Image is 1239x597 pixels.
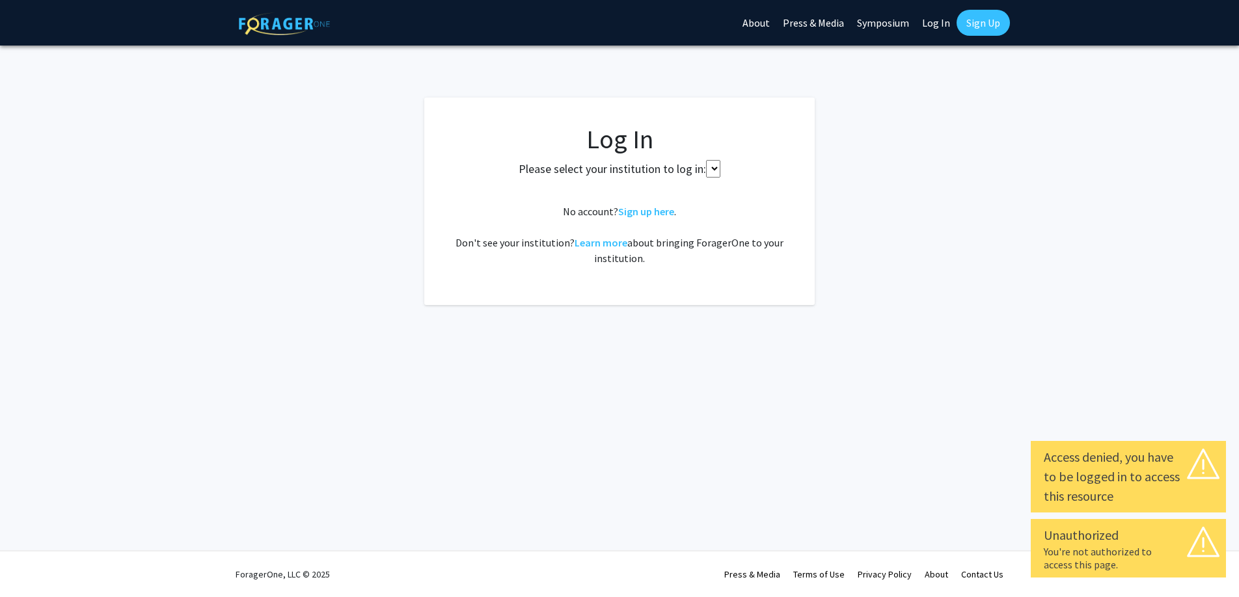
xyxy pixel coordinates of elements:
div: You're not authorized to access this page. [1044,545,1213,571]
a: Learn more about bringing ForagerOne to your institution [575,236,627,249]
a: Sign Up [957,10,1010,36]
div: Unauthorized [1044,525,1213,545]
label: Please select your institution to log in: [519,160,706,178]
a: Sign up here [618,205,674,218]
a: Contact Us [961,568,1003,580]
a: Privacy Policy [858,568,912,580]
div: Access denied, you have to be logged in to access this resource [1044,447,1213,506]
a: About [925,568,948,580]
div: No account? . Don't see your institution? about bringing ForagerOne to your institution. [450,204,789,266]
h1: Log In [450,124,789,155]
a: Terms of Use [793,568,845,580]
div: ForagerOne, LLC © 2025 [236,551,330,597]
a: Press & Media [724,568,780,580]
img: ForagerOne Logo [239,12,330,35]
